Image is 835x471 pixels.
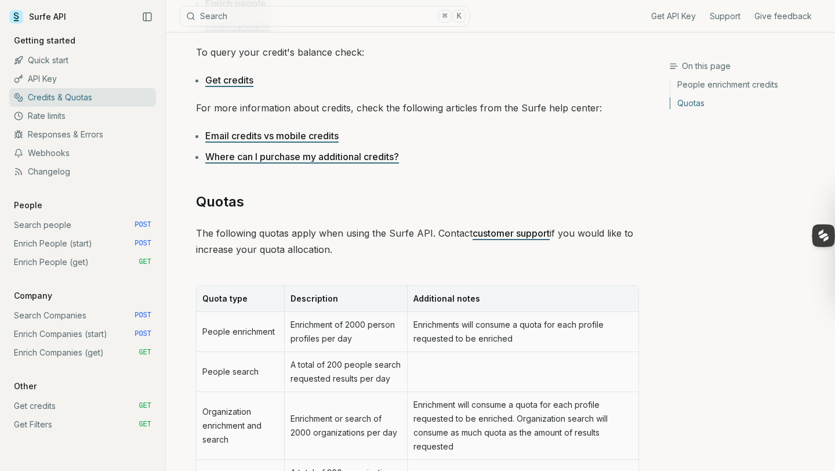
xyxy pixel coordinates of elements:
p: To query your credit's balance check: [196,44,639,60]
td: Enrichment of 2000 person profiles per day [284,312,407,352]
a: People enrichment credits [670,79,826,94]
span: GET [139,401,151,411]
a: Email credits vs mobile credits [205,130,339,142]
span: POST [135,311,151,320]
a: Give feedback [754,10,812,22]
a: Get Filters GET [9,415,156,434]
p: For more information about credits, check the following articles from the Surfe help center: [196,100,639,116]
button: Collapse Sidebar [139,8,156,26]
td: Enrichments will consume a quota for each profile requested to be enriched [407,312,638,352]
kbd: K [453,10,466,23]
span: POST [135,220,151,230]
span: GET [139,348,151,357]
a: Search people POST [9,216,156,234]
a: Quotas [670,94,826,109]
span: GET [139,258,151,267]
a: Credits & Quotas [9,88,156,107]
a: API Key [9,70,156,88]
a: Search Companies POST [9,306,156,325]
a: Webhooks [9,144,156,162]
td: Organization enrichment and search [197,392,284,460]
a: Changelog [9,162,156,181]
td: Enrichment or search of 2000 organizations per day [284,392,407,460]
a: Enrich People (start) POST [9,234,156,253]
span: POST [135,329,151,339]
span: POST [135,239,151,248]
a: Support [710,10,740,22]
a: Surfe API [9,8,66,26]
th: Quota type [197,286,284,312]
a: customer support [473,227,550,239]
p: The following quotas apply when using the Surfe API. Contact if you would like to increase your q... [196,225,639,258]
kbd: ⌘ [438,10,451,23]
p: Getting started [9,35,80,46]
a: Enrich People (get) GET [9,253,156,271]
a: Enrich Companies (start) POST [9,325,156,343]
a: Rate limits [9,107,156,125]
a: Get credits GET [9,397,156,415]
td: A total of 200 people search requested results per day [284,352,407,392]
button: Search⌘K [180,6,470,27]
a: Enrich Companies (get) GET [9,343,156,362]
a: Get API Key [651,10,696,22]
p: Other [9,381,41,392]
a: Responses & Errors [9,125,156,144]
a: Get credits [205,74,253,86]
h3: On this page [669,60,826,72]
p: Company [9,290,57,302]
td: People search [197,352,284,392]
a: Quick start [9,51,156,70]
th: Additional notes [407,286,638,312]
span: GET [139,420,151,429]
a: Where can I purchase my additional credits? [205,151,399,162]
td: Enrichment will consume a quota for each profile requested to be enriched. Organization search wi... [407,392,638,460]
td: People enrichment [197,312,284,352]
a: Quotas [196,193,244,211]
p: People [9,200,47,211]
th: Description [284,286,407,312]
